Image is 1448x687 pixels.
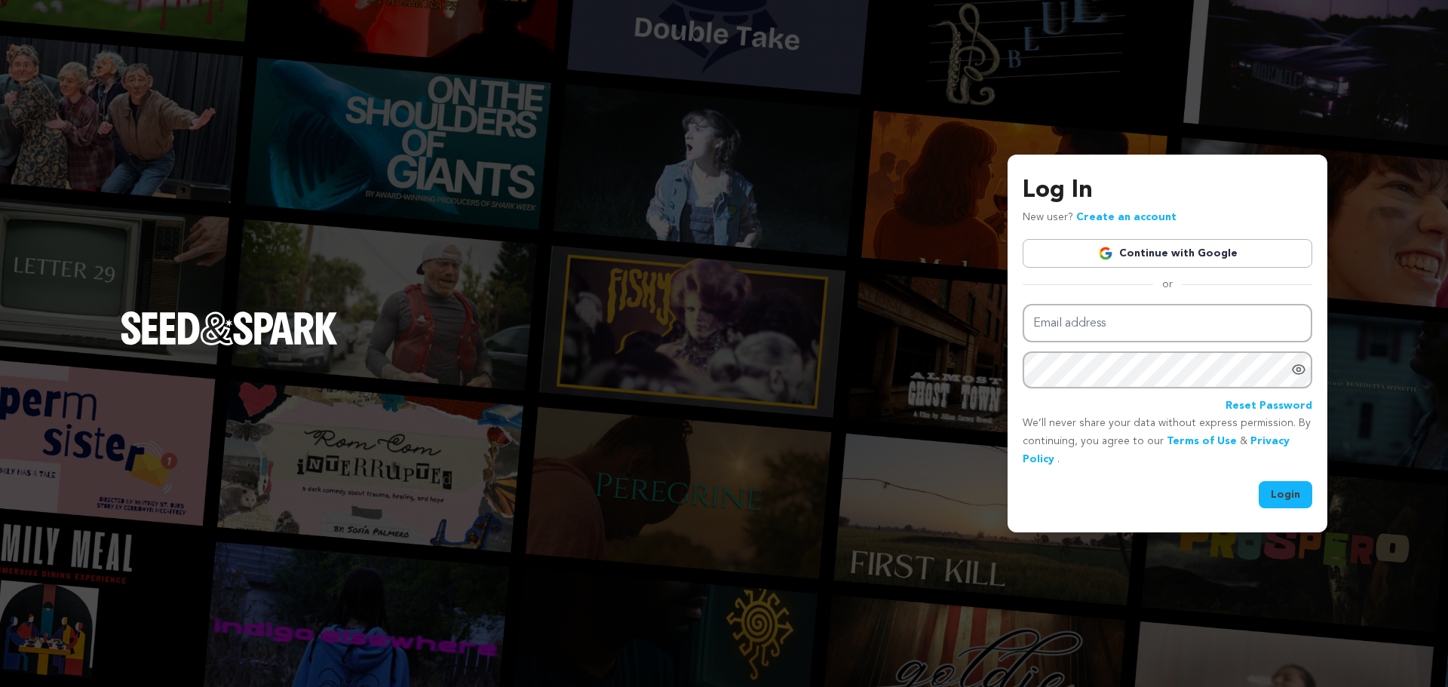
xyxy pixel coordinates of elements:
a: Create an account [1076,212,1176,222]
h3: Log In [1023,173,1312,209]
a: Privacy Policy [1023,436,1290,465]
input: Email address [1023,304,1312,342]
img: Google logo [1098,246,1113,261]
p: We’ll never share your data without express permission. By continuing, you agree to our & . [1023,415,1312,468]
a: Reset Password [1226,397,1312,416]
a: Seed&Spark Homepage [121,311,338,375]
a: Continue with Google [1023,239,1312,268]
p: New user? [1023,209,1176,227]
img: Seed&Spark Logo [121,311,338,345]
a: Terms of Use [1167,436,1237,446]
button: Login [1259,481,1312,508]
span: or [1153,277,1182,292]
a: Show password as plain text. Warning: this will display your password on the screen. [1291,362,1306,377]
